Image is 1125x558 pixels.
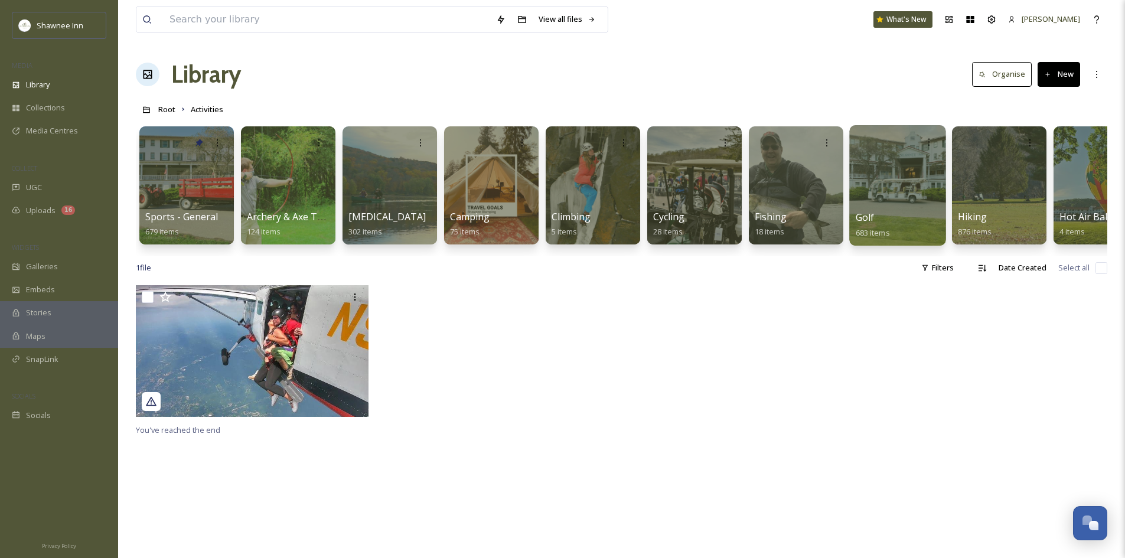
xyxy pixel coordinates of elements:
span: Fishing [755,210,787,223]
span: UGC [26,182,42,193]
span: Privacy Policy [42,542,76,550]
span: Climbing [552,210,591,223]
span: WIDGETS [12,243,39,252]
span: Golf [856,211,875,224]
span: Shawnee Inn [37,20,83,31]
span: [MEDICAL_DATA] [348,210,426,223]
span: You've reached the end [136,425,220,435]
span: Stories [26,307,51,318]
span: Galleries [26,261,58,272]
div: Filters [915,256,960,279]
span: Camping [450,210,490,223]
span: 75 items [450,226,480,237]
span: Maps [26,331,45,342]
span: Sports - General [145,210,218,223]
a: Sports - General679 items [145,211,218,237]
a: Library [171,57,241,92]
a: Root [158,102,175,116]
a: [MEDICAL_DATA]302 items [348,211,426,237]
img: shawnee-300x300.jpg [19,19,31,31]
a: Activities [191,102,223,116]
span: Socials [26,410,51,421]
span: Embeds [26,284,55,295]
a: Hiking876 items [958,211,992,237]
a: Organise [972,62,1038,86]
input: Search your library [164,6,490,32]
span: 18 items [755,226,784,237]
span: Collections [26,102,65,113]
span: Activities [191,104,223,115]
a: Archery & Axe Throwing124 items [247,211,354,237]
span: Library [26,79,50,90]
a: Climbing5 items [552,211,591,237]
span: 683 items [856,227,890,237]
span: 679 items [145,226,179,237]
span: 124 items [247,226,281,237]
span: 28 items [653,226,683,237]
a: What's New [873,11,932,28]
span: Archery & Axe Throwing [247,210,354,223]
span: [PERSON_NAME] [1022,14,1080,24]
span: Select all [1058,262,1090,273]
span: 1 file [136,262,151,273]
span: SnapLink [26,354,58,365]
span: Hiking [958,210,987,223]
span: 5 items [552,226,577,237]
div: 16 [61,205,75,215]
span: Cycling [653,210,684,223]
a: Fishing18 items [755,211,787,237]
a: Cycling28 items [653,211,684,237]
button: Organise [972,62,1032,86]
button: New [1038,62,1080,86]
span: Root [158,104,175,115]
button: Open Chat [1073,506,1107,540]
a: [PERSON_NAME] [1002,8,1086,31]
span: Uploads [26,205,56,216]
span: Media Centres [26,125,78,136]
a: Golf683 items [856,212,890,238]
span: 302 items [348,226,382,237]
span: MEDIA [12,61,32,70]
div: Date Created [993,256,1052,279]
img: skysthelimitskydivingcenter_17855888281725381.jpg [136,285,369,417]
a: Privacy Policy [42,538,76,552]
span: 4 items [1059,226,1085,237]
span: SOCIALS [12,391,35,400]
span: COLLECT [12,164,37,172]
a: View all files [533,8,602,31]
a: Camping75 items [450,211,490,237]
span: 876 items [958,226,992,237]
